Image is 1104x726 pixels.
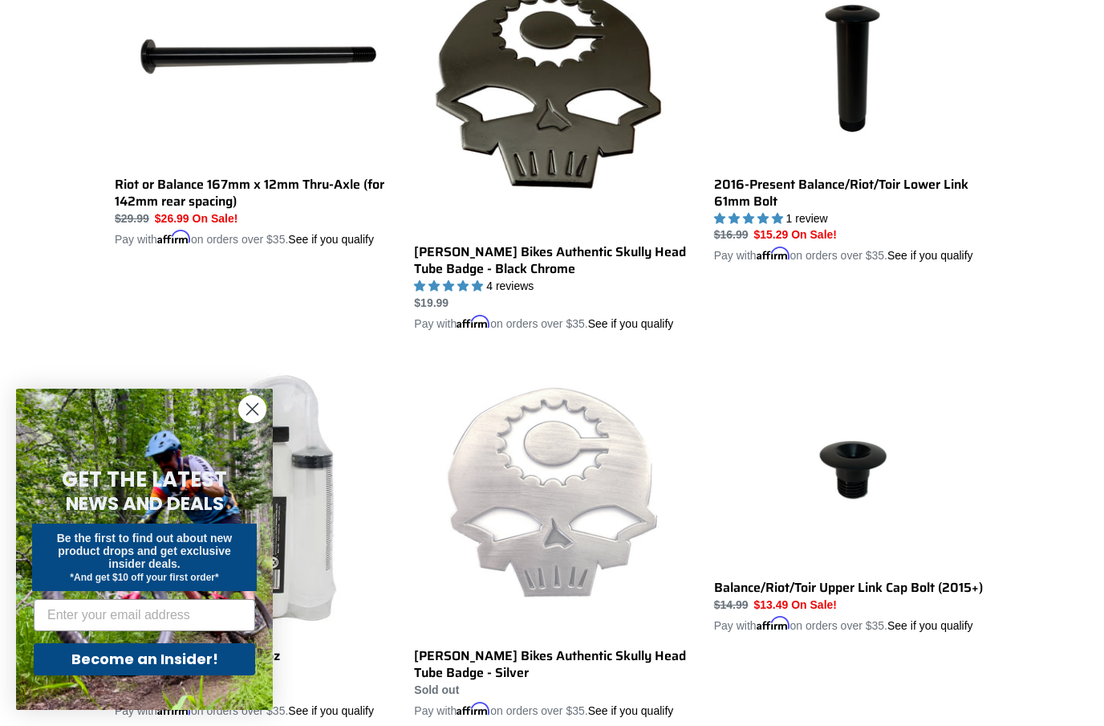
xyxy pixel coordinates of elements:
button: Close dialog [238,395,266,423]
span: GET THE LATEST [62,465,227,494]
span: Be the first to find out about new product drops and get exclusive insider deals. [57,532,233,570]
span: *And get $10 off your first order* [70,572,218,583]
button: Become an Insider! [34,643,255,675]
span: NEWS AND DEALS [66,491,224,516]
input: Enter your email address [34,599,255,631]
